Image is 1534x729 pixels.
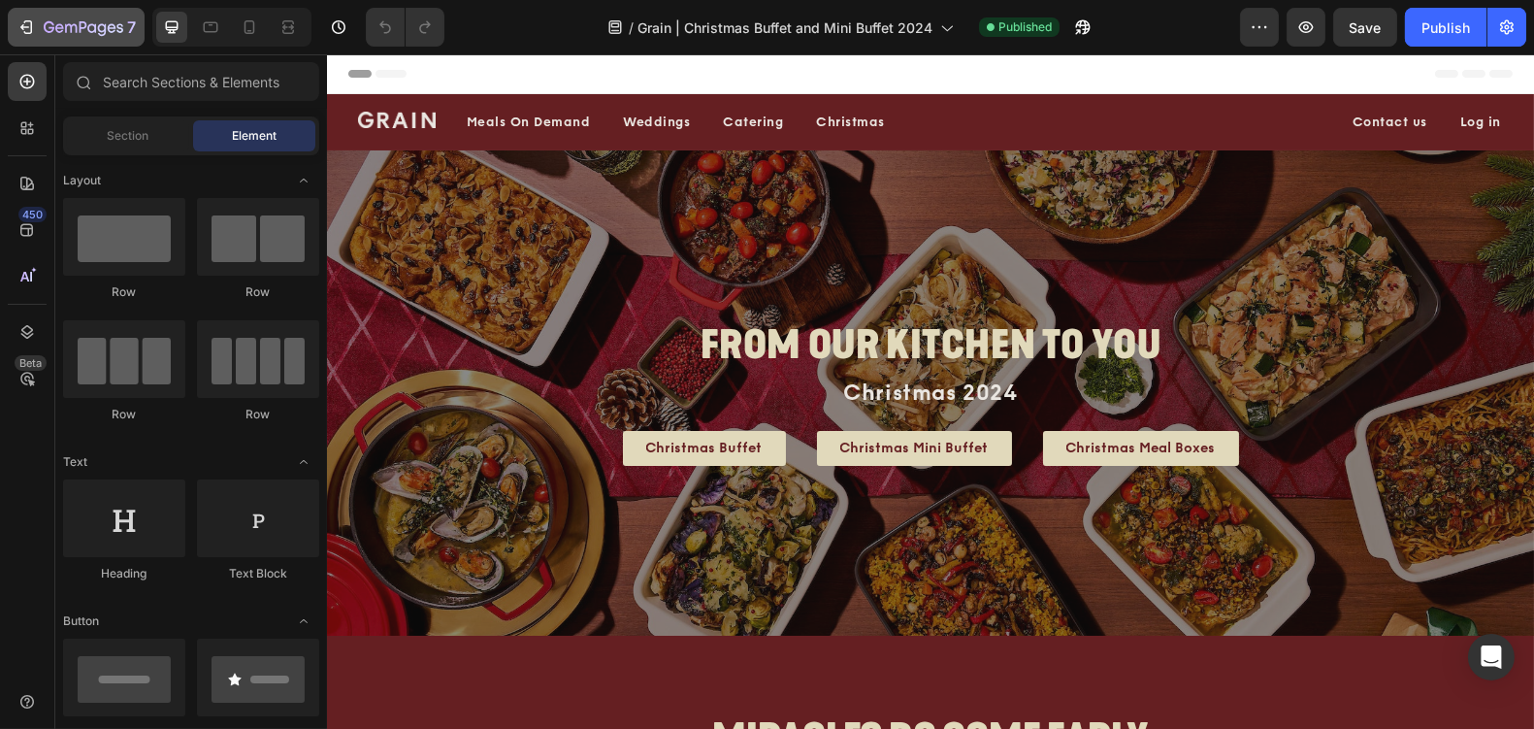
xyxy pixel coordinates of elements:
[1133,60,1174,76] a: Log in
[1333,8,1397,47] button: Save
[108,127,149,145] span: Section
[397,60,457,76] a: Catering
[637,17,932,38] span: Grain | Christmas Buffet and Mini Buffet 2024
[8,8,145,47] button: 7
[232,127,277,145] span: Element
[490,377,685,412] a: Christmas Mini Buffet
[998,18,1052,36] span: Published
[21,266,1186,316] h2: From our kitchen to you
[1350,19,1382,36] span: Save
[327,54,1534,729] iframe: Design area
[21,324,1186,353] h2: Christmas 2024
[63,613,99,630] span: Button
[109,659,1098,710] h2: MIRACLES DO COME EARLY
[288,606,319,637] span: Toggle open
[288,165,319,196] span: Toggle open
[63,406,185,423] div: Row
[197,406,319,423] div: Row
[296,377,459,412] a: Christmas Buffet
[127,16,136,39] p: 7
[63,283,185,301] div: Row
[63,453,87,471] span: Text
[366,8,444,47] div: Undo/Redo
[1026,60,1100,76] a: Contact us
[63,172,101,189] span: Layout
[18,207,47,222] div: 450
[1421,17,1470,38] div: Publish
[629,17,634,38] span: /
[1468,634,1515,680] div: Open Intercom Messenger
[197,283,319,301] div: Row
[319,384,436,404] p: Christmas Buffet
[63,565,185,582] div: Heading
[513,384,662,404] p: Christmas Mini Buffet
[197,565,319,582] div: Text Block
[716,377,912,412] a: Christmas Meal Boxes
[739,384,889,404] p: Christmas Meal Boxes
[1405,8,1486,47] button: Publish
[15,355,47,371] div: Beta
[288,447,319,478] span: Toggle open
[490,60,559,76] a: Christmas
[63,62,319,101] input: Search Sections & Elements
